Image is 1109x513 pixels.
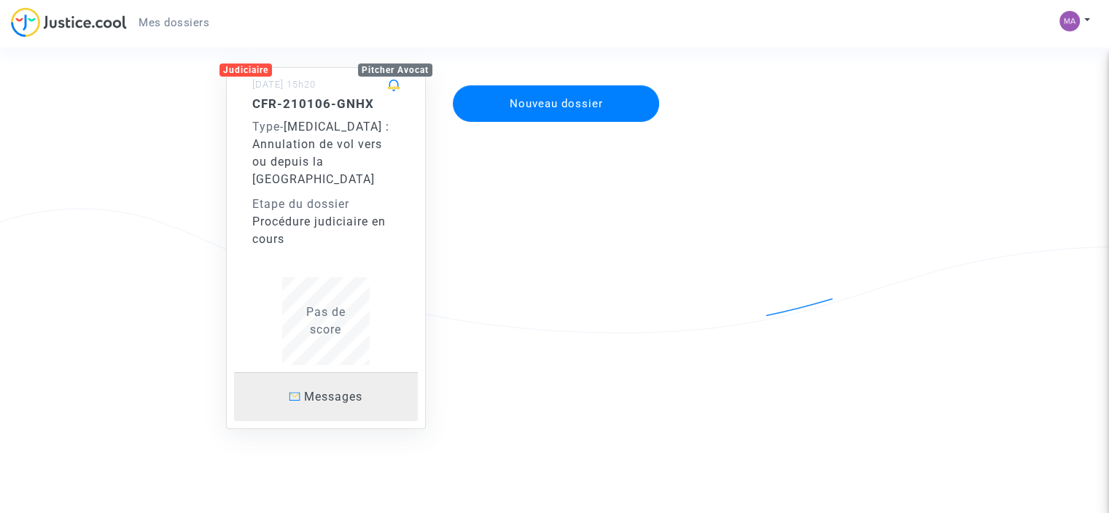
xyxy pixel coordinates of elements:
[306,305,346,336] span: Pas de score
[211,38,440,429] a: JudiciairePitcher Avocat[DATE] 15h20CFR-210106-GNHXType-[MEDICAL_DATA] : Annulation de vol vers o...
[358,63,432,77] div: Pitcher Avocat
[451,76,661,90] a: Nouveau dossier
[304,390,362,404] span: Messages
[453,85,660,122] button: Nouveau dossier
[252,196,400,213] div: Etape du dossier
[23,38,35,50] img: website_grey.svg
[234,372,418,421] a: Messages
[219,63,272,77] div: Judiciaire
[252,120,284,134] span: -
[252,79,316,90] small: [DATE] 15h20
[166,85,177,96] img: tab_keywords_by_traffic_grey.svg
[252,213,400,248] div: Procédure judiciaire en cours
[23,23,35,35] img: logo_orange.svg
[59,85,71,96] img: tab_domain_overview_orange.svg
[139,16,209,29] span: Mes dossiers
[252,120,389,186] span: [MEDICAL_DATA] : Annulation de vol vers ou depuis la [GEOGRAPHIC_DATA]
[182,86,223,96] div: Mots-clés
[127,12,221,34] a: Mes dossiers
[11,7,127,37] img: jc-logo.svg
[75,86,112,96] div: Domaine
[38,38,165,50] div: Domaine: [DOMAIN_NAME]
[41,23,71,35] div: v 4.0.25
[252,120,280,134] span: Type
[252,96,400,111] h5: CFR-210106-GNHX
[1059,11,1080,31] img: 886aa2b3417097aaf307857e72b92d9d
